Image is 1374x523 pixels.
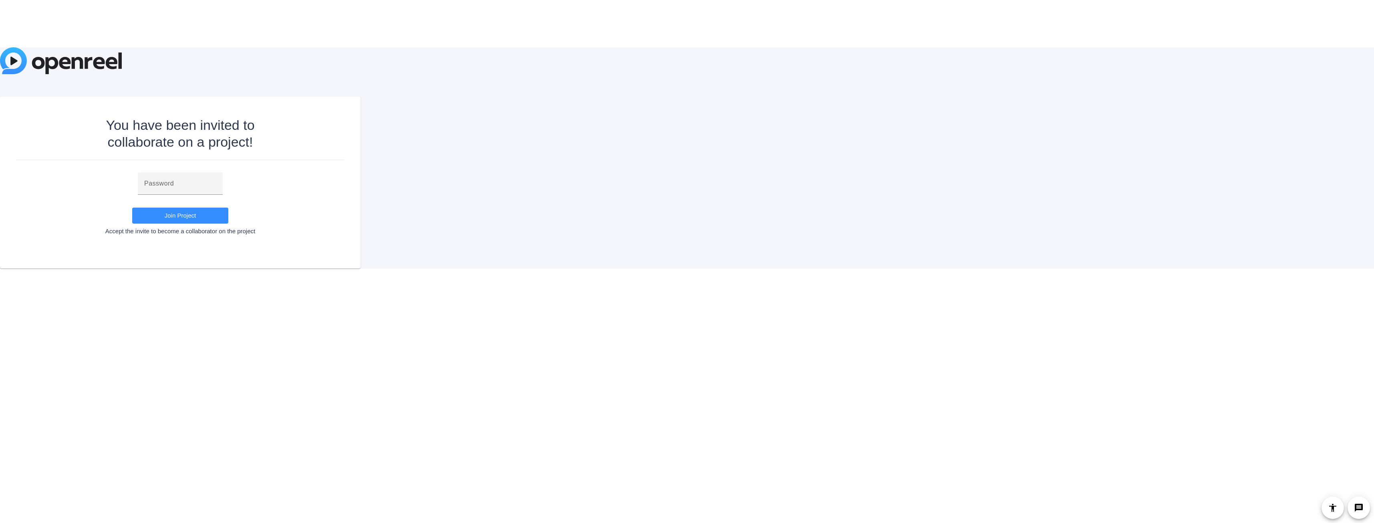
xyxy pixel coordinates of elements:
[1354,503,1364,513] mat-icon: message
[1328,503,1338,513] mat-icon: accessibility
[132,208,228,224] button: Join Project
[144,179,216,188] input: Password
[165,212,196,219] span: Join Project
[16,228,345,235] div: Accept the invite to become a collaborator on the project
[85,117,276,150] div: You have been invited to collaborate on a project!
